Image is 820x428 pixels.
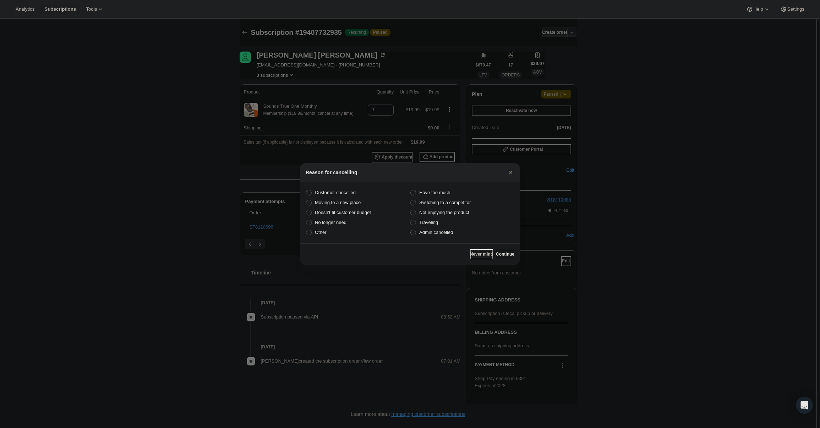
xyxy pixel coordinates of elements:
[419,190,450,195] span: Have too much
[315,190,356,195] span: Customer cancelled
[787,6,804,12] span: Settings
[470,251,493,257] span: Never mind
[419,210,469,215] span: Not enjoying the product
[82,4,108,14] button: Tools
[315,220,346,225] span: No longer need
[315,200,361,205] span: Moving to a new place
[11,4,39,14] button: Analytics
[796,397,813,414] div: Open Intercom Messenger
[306,169,357,176] h2: Reason for cancelling
[470,249,493,259] button: Never mind
[419,200,471,205] span: Switching to a competitor
[742,4,774,14] button: Help
[419,220,438,225] span: Traveling
[86,6,97,12] span: Tools
[16,6,34,12] span: Analytics
[40,4,80,14] button: Subscriptions
[419,230,453,235] span: Admin cancelled
[315,230,327,235] span: Other
[753,6,763,12] span: Help
[44,6,76,12] span: Subscriptions
[776,4,809,14] button: Settings
[315,210,371,215] span: Doesn't fit customer budget
[506,167,516,177] button: Close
